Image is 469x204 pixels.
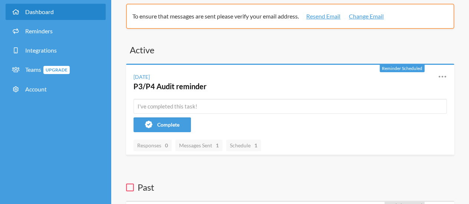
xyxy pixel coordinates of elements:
[6,81,106,97] a: Account
[133,99,447,114] input: I've completed this task!
[25,86,47,93] span: Account
[133,140,172,151] a: Responses0
[133,117,191,132] button: Complete
[382,66,422,71] span: Reminder Scheduled
[216,141,219,149] strong: 1
[179,142,219,148] span: Messages Sent
[43,66,70,74] span: Upgrade
[25,47,57,54] span: Integrations
[175,140,222,151] a: Messages Sent1
[6,4,106,20] a: Dashboard
[126,181,454,194] h3: Past
[6,61,106,78] a: TeamsUpgrade
[133,73,150,81] div: [DATE]
[25,27,53,34] span: Reminders
[157,121,179,128] span: Complete
[133,82,207,91] a: P3/P4 Audit reminder
[226,140,261,151] a: Schedule1
[254,141,257,149] strong: 1
[132,12,443,21] p: To ensure that messages are sent please verify your email address.
[25,66,70,73] span: Teams
[25,8,54,15] span: Dashboard
[165,141,168,149] strong: 0
[126,44,454,56] h3: Active
[230,142,257,148] span: Schedule
[349,12,384,21] a: Change Email
[6,42,106,58] a: Integrations
[137,142,168,148] span: Responses
[306,12,340,21] a: Resend Email
[6,23,106,39] a: Reminders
